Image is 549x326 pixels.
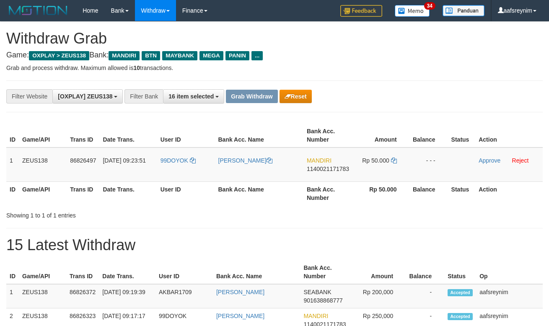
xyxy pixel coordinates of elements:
th: Trans ID [67,181,99,205]
th: Trans ID [66,260,99,284]
th: ID [6,124,19,147]
img: panduan.png [443,5,484,16]
div: Filter Bank [124,89,163,103]
a: [PERSON_NAME] [216,313,264,319]
img: Button%20Memo.svg [395,5,430,17]
span: 86826497 [70,157,96,164]
th: Bank Acc. Name [213,260,300,284]
th: Game/API [19,260,66,284]
td: - - - [409,147,448,182]
button: 16 item selected [163,89,224,103]
h1: Withdraw Grab [6,30,543,47]
th: Trans ID [67,124,99,147]
th: Rp 50.000 [352,181,409,205]
th: Action [475,124,543,147]
a: 99DOYOK [161,157,196,164]
th: ID [6,260,19,284]
h4: Game: Bank: [6,51,543,60]
span: ... [251,51,263,60]
td: - [406,284,444,308]
th: Action [475,181,543,205]
span: BTN [142,51,160,60]
img: MOTION_logo.png [6,4,70,17]
th: Op [476,260,543,284]
strong: 10 [133,65,140,71]
th: Bank Acc. Name [215,124,303,147]
a: [PERSON_NAME] [218,157,272,164]
td: AKBAR1709 [155,284,213,308]
span: MEGA [199,51,223,60]
td: Rp 200,000 [350,284,406,308]
th: Balance [409,124,448,147]
span: Copy 901638868777 to clipboard [303,297,342,304]
th: Status [448,124,476,147]
th: Amount [352,124,409,147]
a: [PERSON_NAME] [216,289,264,295]
td: 1 [6,147,19,182]
th: Amount [350,260,406,284]
td: ZEUS138 [19,147,67,182]
span: PANIN [225,51,249,60]
th: Status [444,260,476,284]
th: Date Trans. [99,124,157,147]
th: Bank Acc. Number [300,260,349,284]
th: ID [6,181,19,205]
th: Bank Acc. Name [215,181,303,205]
span: 34 [424,2,435,10]
span: 16 item selected [168,93,214,100]
span: SEABANK [303,289,331,295]
span: MAYBANK [162,51,197,60]
th: User ID [157,124,215,147]
span: MANDIRI [307,157,331,164]
span: Copy 1140021171783 to clipboard [307,166,349,172]
td: aafsreynim [476,284,543,308]
th: Balance [409,181,448,205]
button: Reset [280,90,312,103]
span: MANDIRI [303,313,328,319]
span: Accepted [448,289,473,296]
td: [DATE] 09:19:39 [99,284,155,308]
td: 86826372 [66,284,99,308]
span: MANDIRI [109,51,140,60]
th: User ID [155,260,213,284]
button: Grab Withdraw [226,90,277,103]
button: [OXPLAY] ZEUS138 [52,89,123,103]
span: [DATE] 09:23:51 [103,157,145,164]
div: Showing 1 to 1 of 1 entries [6,208,223,220]
div: Filter Website [6,89,52,103]
p: Grab and process withdraw. Maximum allowed is transactions. [6,64,543,72]
td: ZEUS138 [19,284,66,308]
span: OXPLAY > ZEUS138 [29,51,89,60]
th: Date Trans. [99,260,155,284]
th: Balance [406,260,444,284]
td: 1 [6,284,19,308]
th: Game/API [19,181,67,205]
th: Status [448,181,476,205]
span: [OXPLAY] ZEUS138 [58,93,112,100]
th: Bank Acc. Number [303,181,352,205]
span: Rp 50.000 [362,157,389,164]
th: Game/API [19,124,67,147]
h1: 15 Latest Withdraw [6,237,543,254]
th: Date Trans. [99,181,157,205]
th: User ID [157,181,215,205]
a: Approve [479,157,500,164]
th: Bank Acc. Number [303,124,352,147]
img: Feedback.jpg [340,5,382,17]
span: 99DOYOK [161,157,188,164]
span: Accepted [448,313,473,320]
a: Copy 50000 to clipboard [391,157,397,164]
a: Reject [512,157,529,164]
